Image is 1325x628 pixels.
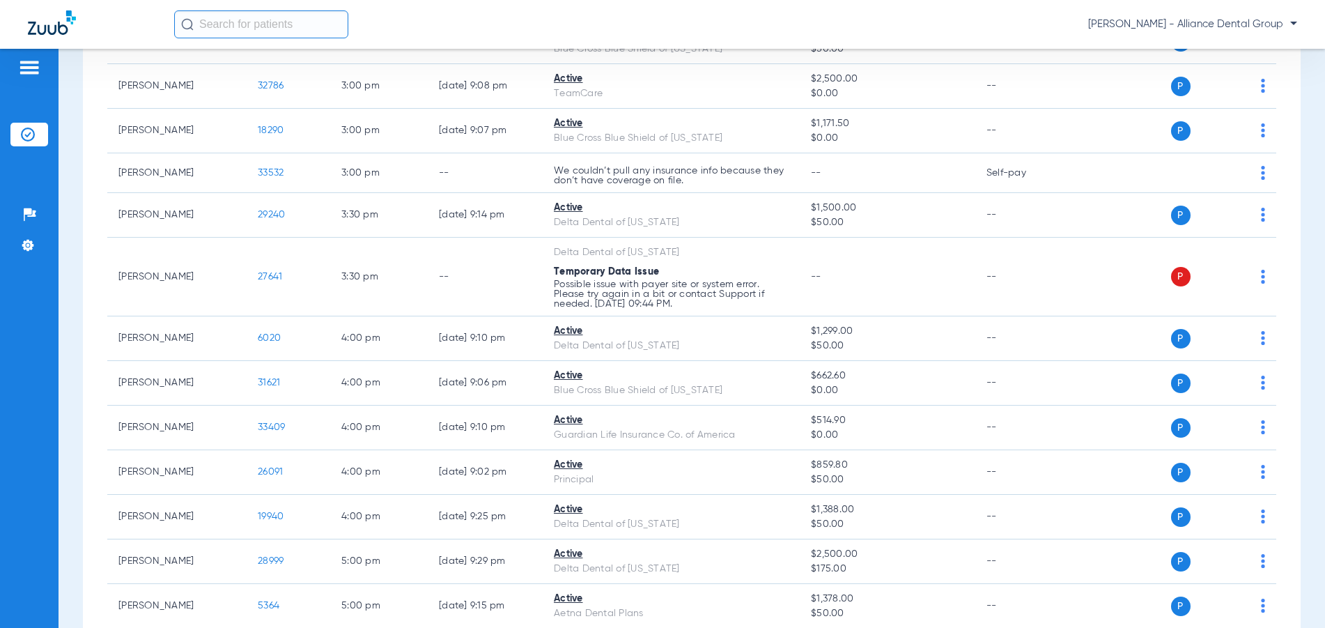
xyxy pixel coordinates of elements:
[258,168,284,178] span: 33532
[330,193,428,238] td: 3:30 PM
[554,72,789,86] div: Active
[554,339,789,353] div: Delta Dental of [US_STATE]
[975,361,1069,406] td: --
[975,109,1069,153] td: --
[1171,374,1191,393] span: P
[811,517,964,532] span: $50.00
[258,333,281,343] span: 6020
[330,450,428,495] td: 4:00 PM
[1261,166,1265,180] img: group-dot-blue.svg
[1171,507,1191,527] span: P
[554,413,789,428] div: Active
[428,153,543,193] td: --
[975,450,1069,495] td: --
[1171,418,1191,438] span: P
[428,64,543,109] td: [DATE] 9:08 PM
[1171,121,1191,141] span: P
[258,210,285,220] span: 29240
[811,215,964,230] span: $50.00
[1171,329,1191,349] span: P
[811,324,964,339] span: $1,299.00
[1171,77,1191,96] span: P
[330,153,428,193] td: 3:00 PM
[811,272,821,282] span: --
[1261,79,1265,93] img: group-dot-blue.svg
[554,42,789,56] div: Blue Cross Blue Shield of [US_STATE]
[181,18,194,31] img: Search Icon
[330,406,428,450] td: 4:00 PM
[330,109,428,153] td: 3:00 PM
[1261,270,1265,284] img: group-dot-blue.svg
[258,272,282,282] span: 27641
[975,406,1069,450] td: --
[428,539,543,584] td: [DATE] 9:29 PM
[1261,420,1265,434] img: group-dot-blue.svg
[258,125,284,135] span: 18290
[975,495,1069,539] td: --
[107,406,247,450] td: [PERSON_NAME]
[1171,267,1191,286] span: P
[554,606,789,621] div: Aetna Dental Plans
[428,193,543,238] td: [DATE] 9:14 PM
[554,592,789,606] div: Active
[107,193,247,238] td: [PERSON_NAME]
[811,473,964,487] span: $50.00
[330,495,428,539] td: 4:00 PM
[811,201,964,215] span: $1,500.00
[428,316,543,361] td: [DATE] 9:10 PM
[554,166,789,185] p: We couldn’t pull any insurance info because they don’t have coverage on file.
[1088,17,1297,31] span: [PERSON_NAME] - Alliance Dental Group
[811,562,964,576] span: $175.00
[554,116,789,131] div: Active
[107,450,247,495] td: [PERSON_NAME]
[107,316,247,361] td: [PERSON_NAME]
[811,606,964,621] span: $50.00
[428,361,543,406] td: [DATE] 9:06 PM
[811,547,964,562] span: $2,500.00
[811,383,964,398] span: $0.00
[975,238,1069,316] td: --
[554,517,789,532] div: Delta Dental of [US_STATE]
[428,450,543,495] td: [DATE] 9:02 PM
[1171,597,1191,616] span: P
[258,467,283,477] span: 26091
[330,238,428,316] td: 3:30 PM
[1171,463,1191,482] span: P
[811,168,821,178] span: --
[1261,208,1265,222] img: group-dot-blue.svg
[107,539,247,584] td: [PERSON_NAME]
[1261,331,1265,345] img: group-dot-blue.svg
[18,59,40,76] img: hamburger-icon
[975,153,1069,193] td: Self-pay
[554,201,789,215] div: Active
[554,503,789,517] div: Active
[174,10,348,38] input: Search for patients
[554,215,789,230] div: Delta Dental of [US_STATE]
[554,369,789,383] div: Active
[330,316,428,361] td: 4:00 PM
[554,383,789,398] div: Blue Cross Blue Shield of [US_STATE]
[554,267,659,277] span: Temporary Data Issue
[1261,554,1265,568] img: group-dot-blue.svg
[258,81,284,91] span: 32786
[107,361,247,406] td: [PERSON_NAME]
[554,473,789,487] div: Principal
[1171,552,1191,572] span: P
[811,116,964,131] span: $1,171.50
[554,279,789,309] p: Possible issue with payer site or system error. Please try again in a bit or contact Support if n...
[554,86,789,101] div: TeamCare
[811,339,964,353] span: $50.00
[107,109,247,153] td: [PERSON_NAME]
[1171,206,1191,225] span: P
[258,556,284,566] span: 28999
[554,562,789,576] div: Delta Dental of [US_STATE]
[811,413,964,428] span: $514.90
[975,316,1069,361] td: --
[811,369,964,383] span: $662.60
[811,428,964,443] span: $0.00
[811,458,964,473] span: $859.80
[554,458,789,473] div: Active
[107,153,247,193] td: [PERSON_NAME]
[107,495,247,539] td: [PERSON_NAME]
[811,592,964,606] span: $1,378.00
